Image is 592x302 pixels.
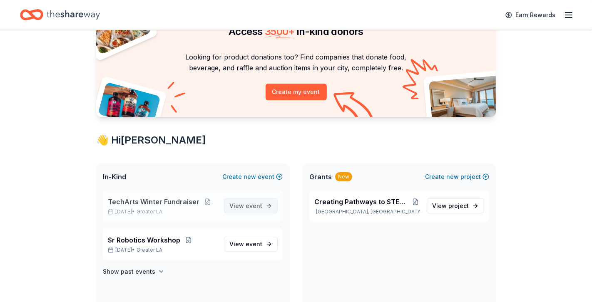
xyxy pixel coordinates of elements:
[137,247,162,253] span: Greater LA
[108,235,180,245] span: Sr Robotics Workshop
[500,7,560,22] a: Earn Rewards
[103,172,126,182] span: In-Kind
[224,198,278,213] a: View event
[314,197,410,207] span: Creating Pathways to STEM for Marginalized Youth
[106,52,486,74] p: Looking for product donations too? Find companies that donate food, beverage, and raffle and auct...
[266,84,327,100] button: Create my event
[224,237,278,252] a: View event
[137,208,162,215] span: Greater LA
[446,172,459,182] span: new
[103,267,164,277] button: Show past events
[244,172,256,182] span: new
[425,172,489,182] button: Createnewproject
[333,92,375,123] img: Curvy arrow
[432,201,469,211] span: View
[314,208,420,215] p: [GEOGRAPHIC_DATA], [GEOGRAPHIC_DATA]
[222,172,283,182] button: Createnewevent
[229,239,262,249] span: View
[448,202,469,209] span: project
[427,198,484,213] a: View project
[265,25,295,37] span: 3500 +
[335,172,352,181] div: New
[246,240,262,248] span: event
[20,5,100,25] a: Home
[229,201,262,211] span: View
[246,202,262,209] span: event
[96,134,496,147] div: 👋 Hi [PERSON_NAME]
[108,197,199,207] span: TechArts Winter Fundraiser
[103,267,155,277] h4: Show past events
[108,247,217,253] p: [DATE] •
[309,172,332,182] span: Grants
[229,25,363,37] span: Access in-kind donors
[108,208,217,215] p: [DATE] •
